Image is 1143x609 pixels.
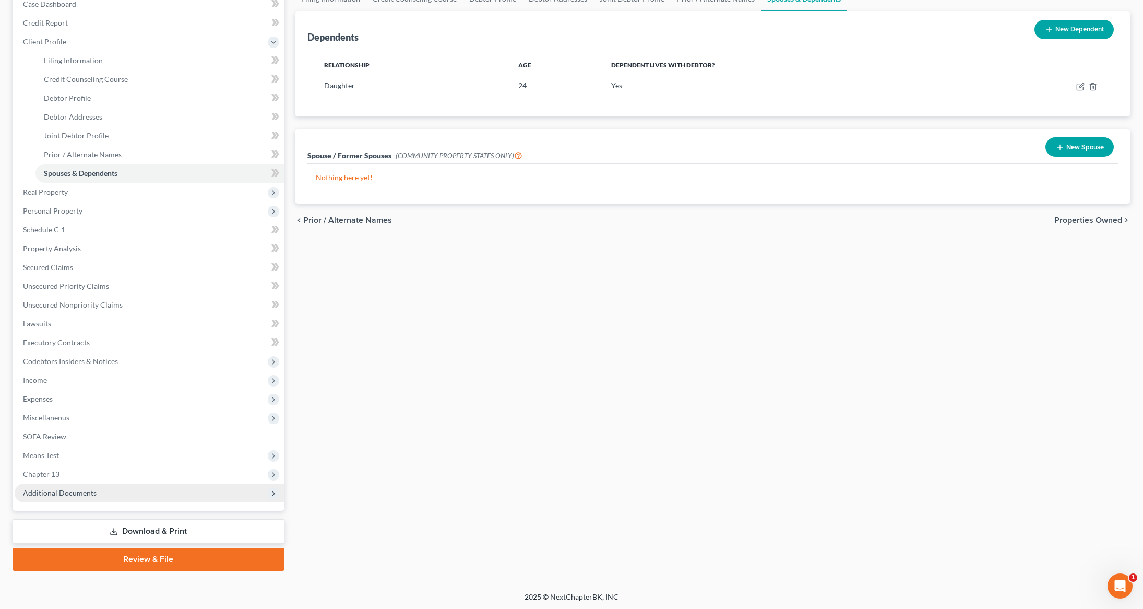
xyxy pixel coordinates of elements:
th: Age [510,55,603,76]
a: Unsecured Priority Claims [15,277,284,296]
button: chevron_left Prior / Alternate Names [295,216,392,225]
span: Spouses & Dependents [44,169,117,178]
span: Income [23,376,47,384]
span: Properties Owned [1054,216,1122,225]
button: New Spouse [1045,137,1114,157]
i: chevron_left [295,216,303,225]
iframe: Intercom live chat [1108,573,1133,599]
span: (COMMUNITY PROPERTY STATES ONLY) [396,151,522,160]
span: 1 [1129,573,1137,582]
a: Executory Contracts [15,333,284,352]
span: Chapter 13 [23,470,59,478]
span: Secured Claims [23,263,73,272]
a: Unsecured Nonpriority Claims [15,296,284,314]
a: Credit Counseling Course [35,70,284,89]
a: Lawsuits [15,314,284,333]
td: 24 [510,76,603,96]
a: Review & File [13,548,284,571]
a: Download & Print [13,519,284,544]
span: Lawsuits [23,319,51,328]
td: Daughter [316,76,510,96]
span: Joint Debtor Profile [44,131,109,140]
th: Relationship [316,55,510,76]
span: Credit Counseling Course [44,75,128,84]
button: New Dependent [1034,20,1114,39]
i: chevron_right [1122,216,1130,225]
span: Personal Property [23,206,82,215]
span: Spouse / Former Spouses [307,151,391,160]
span: Means Test [23,451,59,460]
span: Client Profile [23,37,66,46]
span: Unsecured Priority Claims [23,282,109,290]
td: Yes [603,76,979,96]
span: Executory Contracts [23,338,90,347]
span: Miscellaneous [23,413,69,422]
p: Nothing here yet! [316,172,1110,183]
th: Dependent lives with debtor? [603,55,979,76]
button: Properties Owned chevron_right [1054,216,1130,225]
span: Schedule C-1 [23,225,65,234]
a: Credit Report [15,14,284,32]
span: Debtor Profile [44,93,91,102]
a: Debtor Addresses [35,108,284,126]
span: Unsecured Nonpriority Claims [23,300,123,309]
span: Codebtors Insiders & Notices [23,357,118,366]
span: Credit Report [23,18,68,27]
a: Joint Debtor Profile [35,126,284,145]
a: Prior / Alternate Names [35,145,284,164]
span: Expenses [23,394,53,403]
a: Filing Information [35,51,284,70]
span: Prior / Alternate Names [44,150,122,159]
a: Spouses & Dependents [35,164,284,183]
span: SOFA Review [23,432,66,441]
span: Prior / Alternate Names [303,216,392,225]
span: Real Property [23,188,68,196]
span: Property Analysis [23,244,81,253]
a: Schedule C-1 [15,220,284,239]
a: SOFA Review [15,427,284,446]
span: Debtor Addresses [44,112,102,121]
a: Secured Claims [15,258,284,277]
a: Debtor Profile [35,89,284,108]
a: Property Analysis [15,239,284,258]
span: Filing Information [44,56,103,65]
div: Dependents [307,31,359,43]
span: Additional Documents [23,488,97,497]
